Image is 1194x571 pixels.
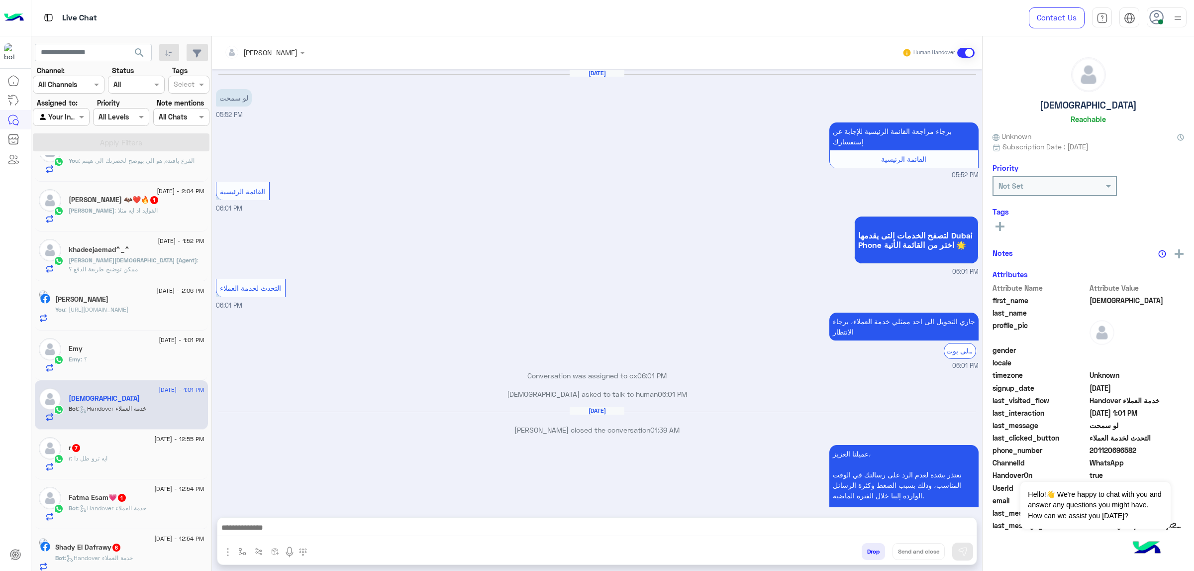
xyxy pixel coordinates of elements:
span: : Handover خدمة العملاء [65,554,133,562]
p: [DEMOGRAPHIC_DATA] asked to talk to human [216,389,979,399]
img: WhatsApp [54,157,64,167]
span: email [993,495,1088,506]
img: notes [1158,250,1166,258]
span: [DATE] - 1:01 PM [159,385,204,394]
p: [PERSON_NAME] closed the conversation [216,425,979,435]
img: Facebook [40,542,50,552]
img: tab [1124,12,1135,24]
button: Trigger scenario [251,543,267,560]
span: last_interaction [993,408,1088,418]
img: defaultAdmin.png [39,338,61,360]
span: HandoverOn [993,470,1088,480]
span: التحدث لخدمة العملاء [1090,433,1185,443]
img: select flow [238,548,246,556]
span: null [1090,357,1185,368]
img: defaultAdmin.png [39,487,61,509]
img: make a call [299,548,307,556]
img: hulul-logo.png [1129,531,1164,566]
button: select flow [234,543,251,560]
h6: [DATE] [570,70,624,77]
span: r [69,455,71,462]
span: 01:39 AM [650,426,680,434]
span: القائمة الرئيسية [881,155,926,163]
span: 2025-08-15T10:01:32.928Z [1090,408,1185,418]
img: Facebook [40,294,50,304]
span: Unknown [1090,370,1185,380]
span: search [133,47,145,59]
img: 1403182699927242 [4,43,22,61]
span: 05:52 PM [216,111,243,118]
img: create order [271,548,279,556]
h5: Adham [69,394,140,403]
span: Bot [55,554,65,562]
p: Live Chat [62,11,97,25]
button: Drop [862,543,885,560]
img: profile [1172,12,1184,24]
span: Handover خدمة العملاء [1090,395,1185,406]
span: ؟ [81,355,87,363]
span: 06:01 PM [952,361,979,371]
h6: [DATE] [570,407,624,414]
span: Subscription Date : [DATE] [1002,141,1089,152]
span: last_name [993,308,1088,318]
span: [DATE] - 12:55 PM [154,435,204,444]
span: [DATE] - 1:52 PM [158,236,204,245]
img: tab [1096,12,1108,24]
img: add [1175,249,1184,258]
img: send message [958,547,968,557]
img: defaultAdmin.png [1090,320,1114,345]
span: https://www.dubaiphone.net/store-locator/ [65,306,128,313]
img: Logo [4,7,24,28]
span: last_message_sentiment [993,508,1088,518]
span: ممكن توضيح طريقة الدفع ؟ [69,256,199,273]
h5: khadeejaemad⁦^_^⁩ [69,245,129,254]
span: الفوايد اد ايه مثلا [114,207,158,214]
label: Status [112,65,134,76]
span: [PERSON_NAME] [69,207,114,214]
h6: Reachable [1071,114,1106,123]
h6: Attributes [993,270,1028,279]
img: tab [42,11,55,24]
span: Bot [69,504,78,512]
span: 06:01 PM [952,267,979,277]
span: 1 [150,196,158,204]
h5: Mohamed ELshazely 🦇❤️🔥 [69,196,159,204]
span: 06:01 PM [216,302,242,309]
img: picture [39,538,48,547]
span: Unknown [993,131,1031,141]
span: Attribute Name [993,283,1088,293]
span: [DATE] - 1:01 PM [159,336,204,344]
img: WhatsApp [54,355,64,365]
label: Priority [97,98,120,108]
span: الفرع يافندم هو الي بيوضح لحضرتك الي هيتم [79,157,195,164]
span: gender [993,345,1088,355]
a: tab [1092,7,1112,28]
img: send attachment [222,546,234,558]
h5: Fatma Esam💗 [69,493,127,502]
span: [PERSON_NAME][DEMOGRAPHIC_DATA] (Agent) [69,256,197,264]
p: 18/7/2025, 5:52 PM [829,122,979,150]
span: Adham [1090,295,1185,306]
span: 1 [118,494,126,502]
span: Bot [69,405,78,412]
span: last_message [993,420,1088,431]
p: 18/7/2025, 5:52 PM [216,89,252,107]
h5: r [69,444,81,452]
button: search [127,44,152,65]
span: 7 [72,444,80,452]
span: 2 [1090,457,1185,468]
span: Emy [69,355,81,363]
label: Tags [172,65,188,76]
span: لو سمحت [1090,420,1185,431]
span: 6 [112,544,120,552]
span: : Handover خدمة العملاء [78,504,146,512]
img: WhatsApp [54,405,64,415]
img: defaultAdmin.png [39,437,61,459]
span: [DATE] - 12:54 PM [154,534,204,543]
img: Trigger scenario [255,548,263,556]
span: locale [993,357,1088,368]
p: 18/7/2025, 6:01 PM [829,313,979,341]
span: You [69,157,79,164]
button: create order [267,543,284,560]
span: null [1090,345,1185,355]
